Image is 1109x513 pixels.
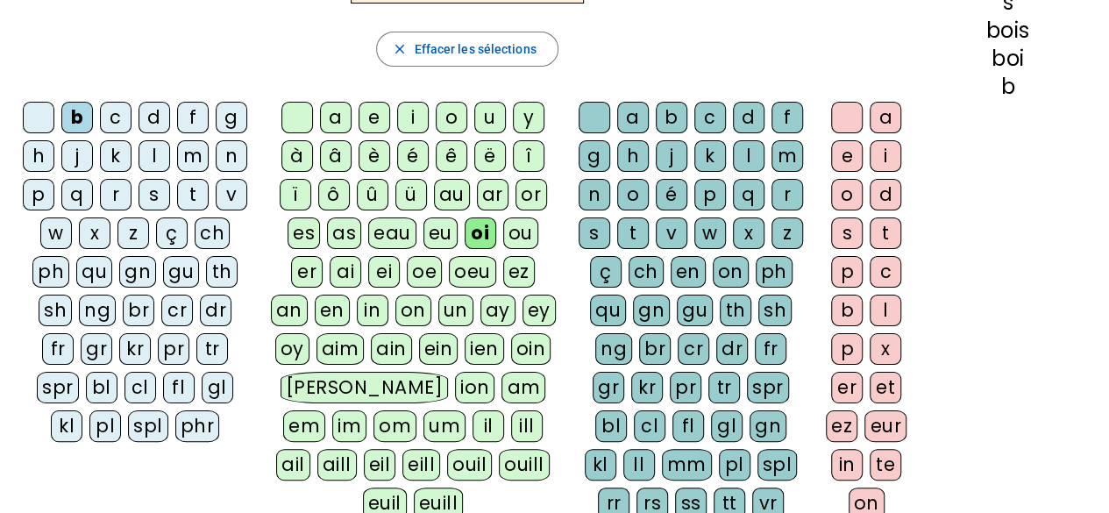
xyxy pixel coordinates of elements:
[195,217,230,249] div: ch
[870,256,901,288] div: c
[733,140,764,172] div: l
[870,449,901,481] div: te
[357,295,388,326] div: in
[423,410,466,442] div: um
[51,410,82,442] div: kl
[156,217,188,249] div: ç
[419,333,459,365] div: ein
[128,410,168,442] div: spl
[376,32,558,67] button: Effacer les sélections
[81,333,112,365] div: gr
[750,410,786,442] div: gn
[771,102,803,133] div: f
[870,102,901,133] div: a
[438,295,473,326] div: un
[206,256,238,288] div: th
[39,295,72,326] div: sh
[474,102,506,133] div: u
[373,410,416,442] div: om
[694,102,726,133] div: c
[480,295,515,326] div: ay
[831,140,863,172] div: e
[670,372,701,403] div: pr
[119,256,156,288] div: gn
[629,256,664,288] div: ch
[656,217,687,249] div: v
[281,140,313,172] div: à
[585,449,616,481] div: kl
[318,179,350,210] div: ô
[870,217,901,249] div: t
[465,217,496,249] div: oi
[414,39,536,60] span: Effacer les sélections
[37,372,79,403] div: spr
[633,295,670,326] div: gn
[402,449,440,481] div: eill
[79,295,116,326] div: ng
[708,372,740,403] div: tr
[716,333,748,365] div: dr
[276,449,310,481] div: ail
[579,140,610,172] div: g
[100,179,132,210] div: r
[771,179,803,210] div: r
[79,217,110,249] div: x
[23,140,54,172] div: h
[161,295,193,326] div: cr
[100,140,132,172] div: k
[359,140,390,172] div: è
[711,410,743,442] div: gl
[327,217,361,249] div: as
[671,256,706,288] div: en
[196,333,228,365] div: tr
[935,76,1081,97] div: b
[656,140,687,172] div: j
[42,333,74,365] div: fr
[758,295,792,326] div: sh
[177,102,209,133] div: f
[523,295,556,326] div: ey
[473,410,504,442] div: il
[281,372,448,403] div: [PERSON_NAME]
[672,410,704,442] div: fl
[593,372,624,403] div: gr
[61,179,93,210] div: q
[89,410,121,442] div: pl
[733,102,764,133] div: d
[474,140,506,172] div: ë
[713,256,749,288] div: on
[320,140,352,172] div: â
[158,333,189,365] div: pr
[447,449,492,481] div: ouil
[755,333,786,365] div: fr
[283,410,325,442] div: em
[316,333,365,365] div: aim
[357,179,388,210] div: û
[595,333,632,365] div: ng
[275,333,309,365] div: oy
[449,256,496,288] div: oeu
[733,179,764,210] div: q
[631,372,663,403] div: kr
[397,140,429,172] div: é
[747,372,789,403] div: spr
[590,295,626,326] div: qu
[177,179,209,210] div: t
[831,256,863,288] div: p
[756,256,793,288] div: ph
[61,102,93,133] div: b
[501,372,545,403] div: am
[656,102,687,133] div: b
[86,372,117,403] div: bl
[831,449,863,481] div: in
[23,179,54,210] div: p
[757,449,798,481] div: spl
[694,179,726,210] div: p
[317,449,357,481] div: aill
[395,179,427,210] div: ü
[733,217,764,249] div: x
[511,333,551,365] div: oin
[391,41,407,57] mat-icon: close
[397,102,429,133] div: i
[579,217,610,249] div: s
